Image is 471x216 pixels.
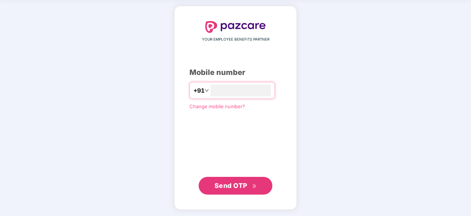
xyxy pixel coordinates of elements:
[205,88,209,93] span: down
[189,103,245,109] a: Change mobile number?
[205,21,266,33] img: logo
[193,86,205,95] span: +91
[199,177,272,195] button: Send OTPdouble-right
[202,37,269,42] span: YOUR EMPLOYEE BENEFITS PARTNER
[252,184,257,189] span: double-right
[189,67,282,78] div: Mobile number
[214,182,247,189] span: Send OTP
